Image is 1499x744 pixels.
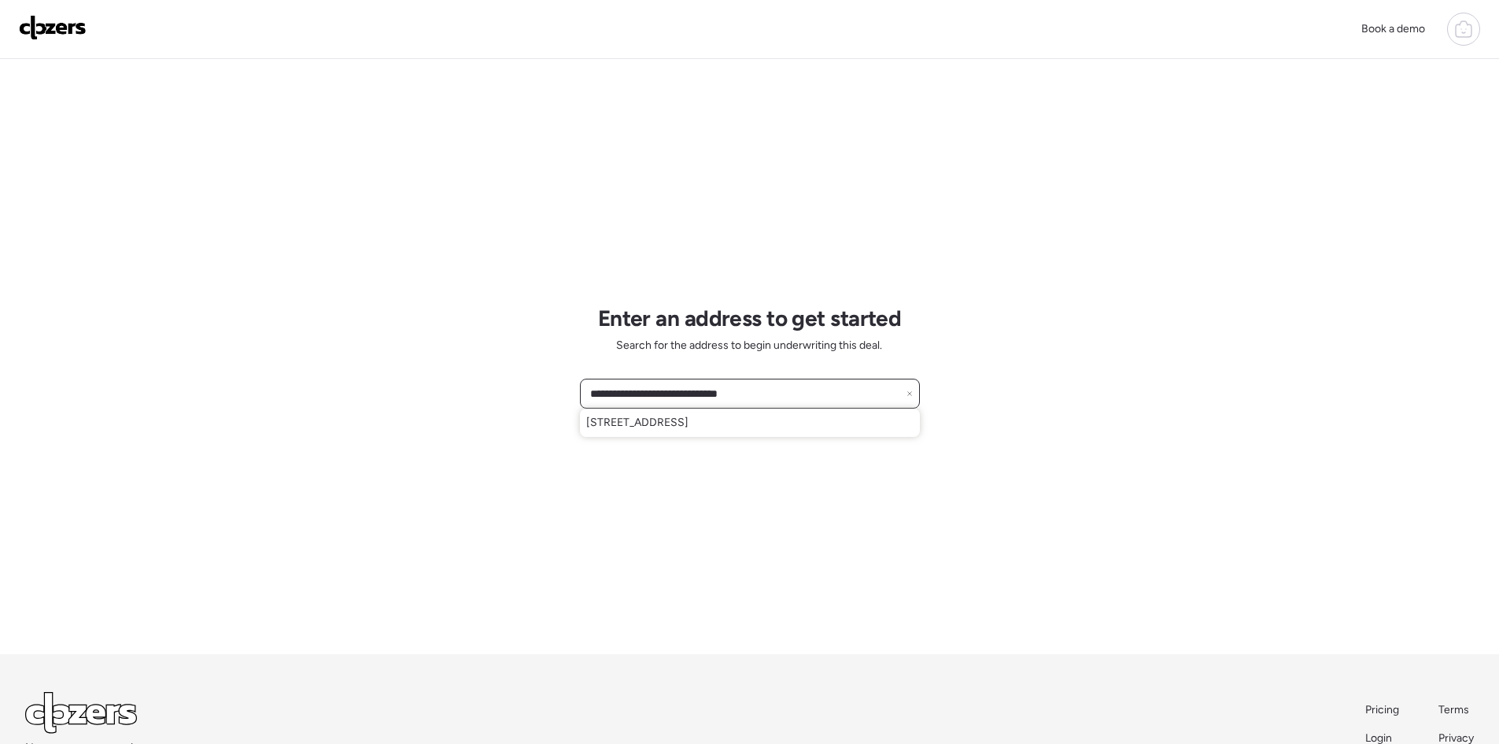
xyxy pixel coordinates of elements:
[1361,22,1425,35] span: Book a demo
[25,692,137,734] img: Logo Light
[1438,703,1469,716] span: Terms
[616,338,882,353] span: Search for the address to begin underwriting this deal.
[1365,702,1401,718] a: Pricing
[586,415,689,431] span: [STREET_ADDRESS]
[1365,703,1399,716] span: Pricing
[598,305,902,331] h1: Enter an address to get started
[1438,702,1474,718] a: Terms
[19,15,87,40] img: Logo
